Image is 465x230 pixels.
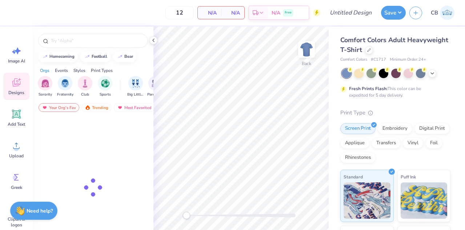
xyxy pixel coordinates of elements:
[78,76,92,97] div: filter for Club
[39,103,79,112] div: Your Org's Fav
[225,9,240,17] span: N/A
[340,152,376,163] div: Rhinestones
[100,92,111,97] span: Sports
[113,51,136,62] button: bear
[440,5,454,20] img: Cammie Bliss
[80,51,111,62] button: football
[117,105,123,110] img: most_fav.gif
[124,55,133,58] div: bear
[8,121,25,127] span: Add Text
[57,76,73,97] button: filter button
[401,173,416,181] span: Puff Ink
[414,123,450,134] div: Digital Print
[27,207,53,214] strong: Need help?
[49,55,75,58] div: homecoming
[8,58,25,64] span: Image AI
[78,76,92,97] button: filter button
[42,55,48,59] img: trend_line.gif
[425,138,442,149] div: Foil
[73,67,85,74] div: Styles
[132,79,140,88] img: Big Little Reveal Image
[85,105,91,110] img: trending.gif
[340,138,369,149] div: Applique
[302,60,311,67] div: Back
[114,103,155,112] div: Most Favorited
[349,86,388,92] strong: Fresh Prints Flash:
[152,79,160,88] img: Parent's Weekend Image
[42,105,48,110] img: most_fav.gif
[38,76,52,97] button: filter button
[127,76,144,97] div: filter for Big Little Reveal
[428,5,458,20] a: CB
[127,76,144,97] button: filter button
[4,216,28,228] span: Clipart & logos
[117,55,123,59] img: trend_line.gif
[401,182,448,219] img: Puff Ink
[50,37,143,44] input: Try "Alpha"
[81,103,112,112] div: Trending
[147,76,164,97] div: filter for Parent's Weekend
[340,109,450,117] div: Print Type
[61,79,69,88] img: Fraternity Image
[101,79,109,88] img: Sports Image
[340,36,448,54] span: Comfort Colors Adult Heavyweight T-Shirt
[127,92,144,97] span: Big Little Reveal
[344,182,390,219] img: Standard
[98,76,112,97] div: filter for Sports
[378,123,412,134] div: Embroidery
[324,5,377,20] input: Untitled Design
[9,153,24,159] span: Upload
[41,79,49,88] img: Sorority Image
[165,6,194,19] input: – –
[39,92,52,97] span: Sorority
[147,92,164,97] span: Parent's Weekend
[92,55,107,58] div: football
[81,92,89,97] span: Club
[202,9,217,17] span: N/A
[344,173,363,181] span: Standard
[272,9,280,17] span: N/A
[371,57,386,63] span: # C1717
[91,67,113,74] div: Print Types
[84,55,90,59] img: trend_line.gif
[57,92,73,97] span: Fraternity
[38,51,78,62] button: homecoming
[431,9,438,17] span: CB
[381,6,406,20] button: Save
[340,57,367,63] span: Comfort Colors
[372,138,401,149] div: Transfers
[403,138,423,149] div: Vinyl
[147,76,164,97] button: filter button
[40,67,49,74] div: Orgs
[183,212,190,219] div: Accessibility label
[98,76,112,97] button: filter button
[57,76,73,97] div: filter for Fraternity
[390,57,426,63] span: Minimum Order: 24 +
[349,85,438,98] div: This color can be expedited for 5 day delivery.
[299,42,314,57] img: Back
[8,90,24,96] span: Designs
[55,67,68,74] div: Events
[11,185,22,190] span: Greek
[81,79,89,88] img: Club Image
[38,76,52,97] div: filter for Sorority
[285,10,292,15] span: Free
[340,123,376,134] div: Screen Print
